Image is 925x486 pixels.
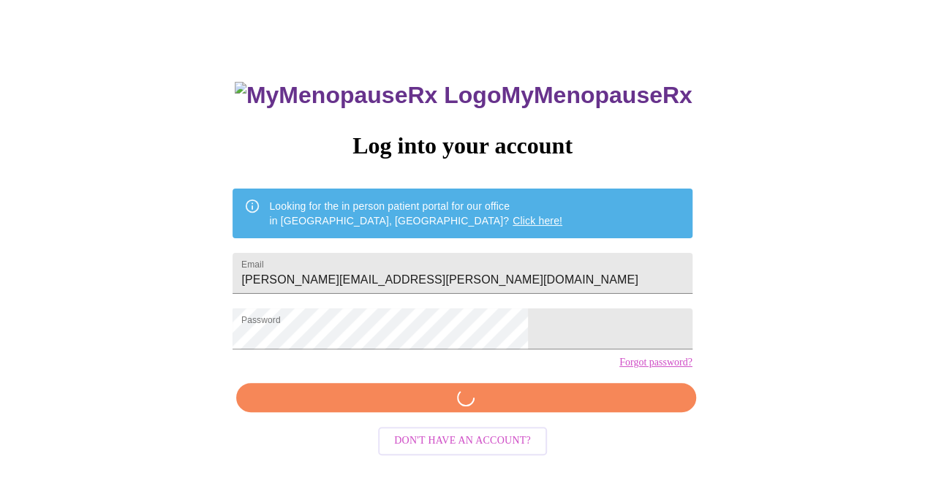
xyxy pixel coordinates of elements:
a: Click here! [513,215,562,227]
div: Looking for the in person patient portal for our office in [GEOGRAPHIC_DATA], [GEOGRAPHIC_DATA]? [269,193,562,234]
a: Don't have an account? [374,433,551,446]
a: Forgot password? [619,357,692,368]
img: MyMenopauseRx Logo [235,82,501,109]
h3: Log into your account [233,132,692,159]
span: Don't have an account? [394,432,531,450]
button: Don't have an account? [378,427,547,455]
h3: MyMenopauseRx [235,82,692,109]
